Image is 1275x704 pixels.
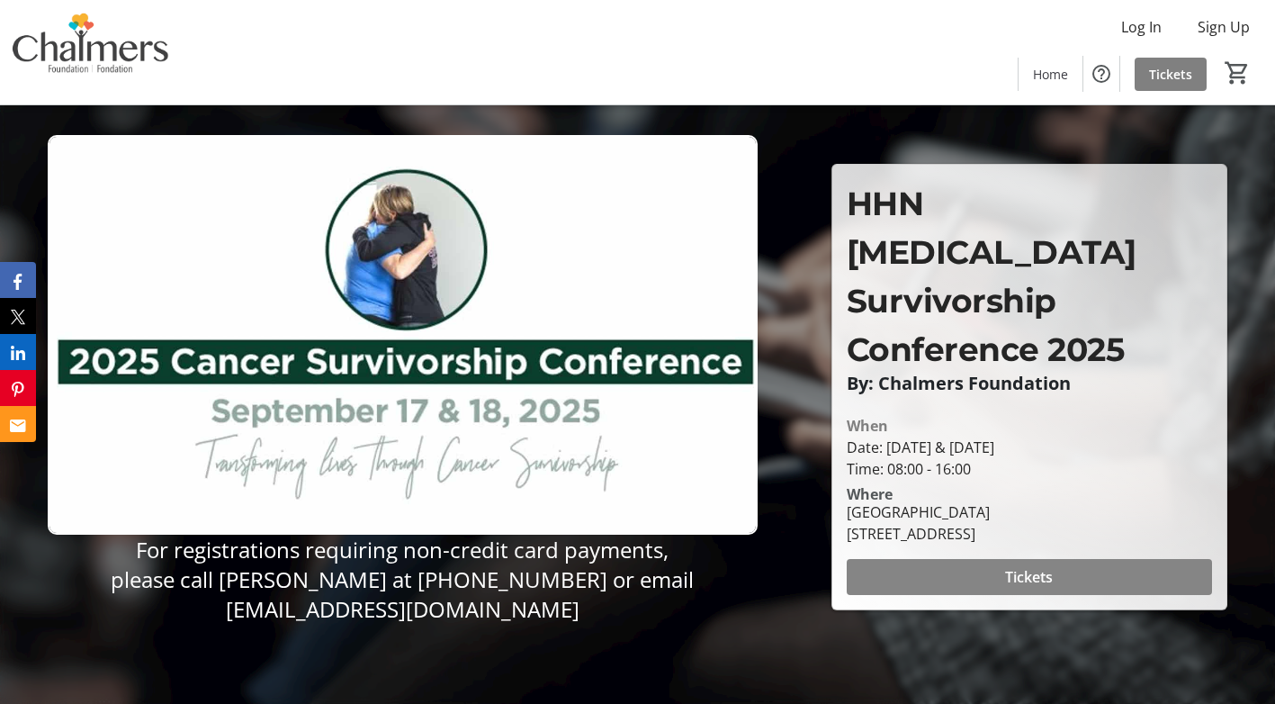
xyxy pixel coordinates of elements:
span: Tickets [1005,566,1053,588]
span: Tickets [1149,65,1192,84]
div: [GEOGRAPHIC_DATA] [847,501,990,523]
a: Home [1019,58,1082,91]
button: Log In [1107,13,1176,41]
p: By: Chalmers Foundation [847,374,1212,393]
span: For registrations requiring non-credit card payments, [136,535,669,564]
img: Campaign CTA Media Photo [48,135,758,535]
span: please call [PERSON_NAME] at [PHONE_NUMBER] or email [EMAIL_ADDRESS][DOMAIN_NAME] [111,564,694,624]
button: Sign Up [1183,13,1264,41]
button: Tickets [847,559,1212,595]
div: [STREET_ADDRESS] [847,523,990,545]
span: Sign Up [1198,16,1250,38]
a: Tickets [1135,58,1207,91]
span: HHN [MEDICAL_DATA] Survivorship Conference 2025 [847,184,1136,369]
div: Where [847,487,893,501]
div: Date: [DATE] & [DATE] Time: 08:00 - 16:00 [847,437,1212,480]
span: Log In [1121,16,1162,38]
button: Help [1083,56,1119,92]
div: When [847,415,888,437]
button: Cart [1221,57,1253,89]
img: Chalmers Foundation's Logo [11,7,171,97]
span: Home [1033,65,1068,84]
